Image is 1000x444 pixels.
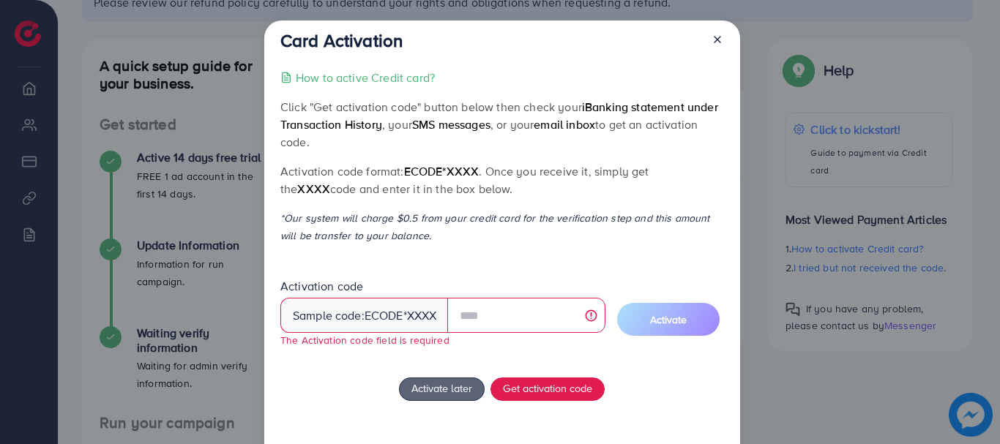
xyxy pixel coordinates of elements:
[280,99,718,132] span: iBanking statement under Transaction History
[411,380,472,396] span: Activate later
[280,333,449,347] small: The Activation code field is required
[280,162,723,197] p: Activation code format: . Once you receive it, simply get the code and enter it in the box below.
[280,298,449,333] div: Sample code: *XXXX
[617,303,720,336] button: Activate
[490,377,605,401] button: Get activation code
[297,181,330,197] span: XXXX
[404,163,480,179] span: ecode*XXXX
[399,377,485,401] button: Activate later
[503,380,592,396] span: Get activation code
[280,278,363,295] label: Activation code
[365,307,403,324] span: ecode
[534,116,595,132] span: email inbox
[296,69,435,86] p: How to active Credit card?
[412,116,490,132] span: SMS messages
[280,209,723,244] p: *Our system will charge $0.5 from your credit card for the verification step and this amount will...
[650,312,687,327] span: Activate
[280,98,723,151] p: Click "Get activation code" button below then check your , your , or your to get an activation code.
[280,30,403,51] h3: Card Activation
